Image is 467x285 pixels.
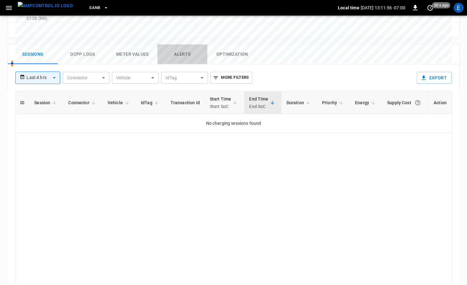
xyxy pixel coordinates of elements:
[387,97,423,108] div: Supply Cost
[15,91,452,133] table: sessions table
[207,44,257,64] button: Optimization
[249,95,268,110] div: End Time
[338,5,359,11] p: Local time
[210,72,252,84] button: More Filters
[432,2,450,8] span: 30 s ago
[34,99,58,106] span: Session
[210,95,231,110] div: Start Time
[210,95,239,110] span: Start TimeStart SoC
[361,5,405,11] p: [DATE] 13:11:56 -07:00
[26,72,60,84] div: Last 4 hrs
[8,44,58,64] button: Sessions
[89,4,100,12] span: SanB
[425,3,435,13] button: set refresh interval
[157,44,207,64] button: Alerts
[249,95,276,110] span: End TimeEnd SoC
[355,99,377,106] span: Energy
[68,99,97,106] span: Connector
[417,72,452,84] button: Export
[141,99,161,106] span: IdTag
[210,103,231,110] p: Start SoC
[166,91,205,114] th: Transaction Id
[412,97,423,108] button: The cost of your charging session based on your supply rates
[15,91,29,114] th: ID
[249,103,268,110] p: End SoC
[322,99,345,106] span: Priority
[87,2,111,14] button: SanB
[454,3,464,13] div: profile-icon
[18,2,73,10] img: ampcontrol.io logo
[58,44,108,64] button: Ocpp logs
[108,99,131,106] span: Vehicle
[428,91,452,114] th: Action
[108,44,157,64] button: Meter Values
[286,99,312,106] span: Duration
